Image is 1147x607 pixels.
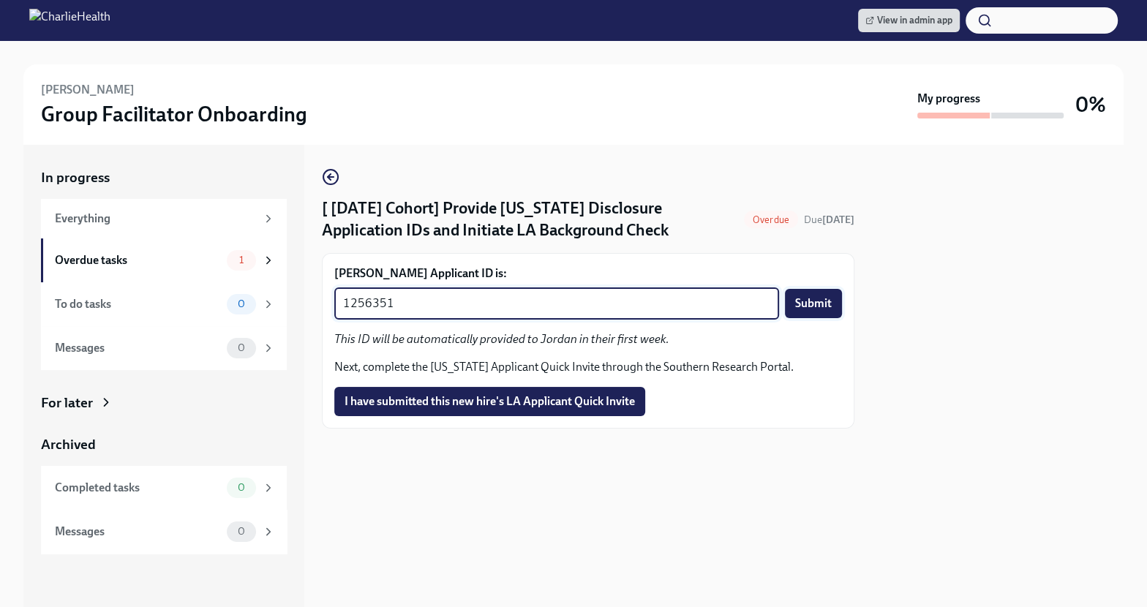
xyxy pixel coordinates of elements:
h6: [PERSON_NAME] [41,82,135,98]
span: Overdue [744,214,798,225]
h3: 0% [1075,91,1106,118]
a: Archived [41,435,287,454]
span: 1 [230,255,252,265]
a: Messages0 [41,510,287,554]
a: View in admin app [858,9,960,32]
a: For later [41,393,287,412]
span: September 24th, 2025 10:00 [804,213,854,227]
div: Everything [55,211,256,227]
p: Next, complete the [US_STATE] Applicant Quick Invite through the Southern Research Portal. [334,359,842,375]
em: This ID will be automatically provided to Jordan in their first week. [334,332,669,346]
a: In progress [41,168,287,187]
div: Completed tasks [55,480,221,496]
strong: [DATE] [822,214,854,226]
label: [PERSON_NAME] Applicant ID is: [334,265,842,282]
div: For later [41,393,93,412]
div: To do tasks [55,296,221,312]
textarea: 1256351 [343,295,770,312]
button: Submit [785,289,842,318]
strong: My progress [917,91,980,107]
span: 0 [229,482,254,493]
button: I have submitted this new hire's LA Applicant Quick Invite [334,387,645,416]
h3: Group Facilitator Onboarding [41,101,307,127]
div: Messages [55,340,221,356]
span: Due [804,214,854,226]
span: I have submitted this new hire's LA Applicant Quick Invite [345,394,635,409]
img: CharlieHealth [29,9,110,32]
a: Everything [41,199,287,238]
span: 0 [229,342,254,353]
span: 0 [229,298,254,309]
a: Completed tasks0 [41,466,287,510]
span: View in admin app [865,13,952,28]
span: 0 [229,526,254,537]
a: To do tasks0 [41,282,287,326]
span: Submit [795,296,832,311]
div: Messages [55,524,221,540]
div: Overdue tasks [55,252,221,268]
h4: [ [DATE] Cohort] Provide [US_STATE] Disclosure Application IDs and Initiate LA Background Check [322,197,738,241]
a: Overdue tasks1 [41,238,287,282]
a: Messages0 [41,326,287,370]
